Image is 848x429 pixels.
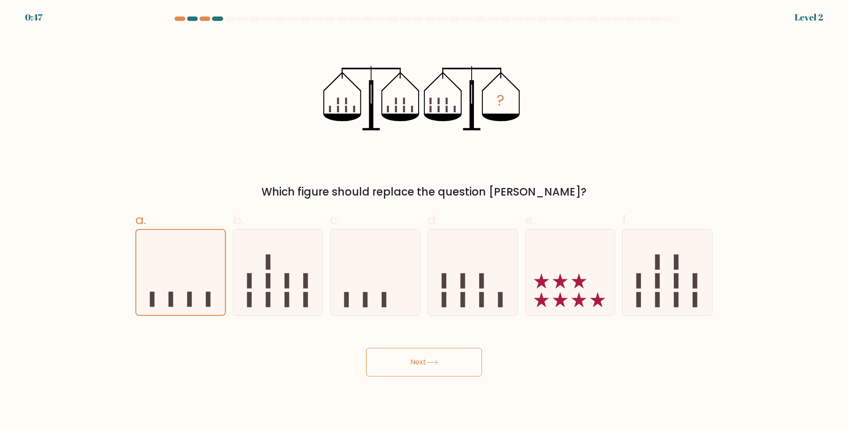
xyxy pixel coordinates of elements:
[25,11,42,24] div: 0:47
[135,211,146,229] span: a.
[366,348,482,376] button: Next
[141,184,707,200] div: Which figure should replace the question [PERSON_NAME]?
[330,211,340,229] span: c.
[525,211,535,229] span: e.
[497,90,505,111] tspan: ?
[622,211,628,229] span: f.
[428,211,438,229] span: d.
[795,11,823,24] div: Level 2
[233,211,244,229] span: b.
